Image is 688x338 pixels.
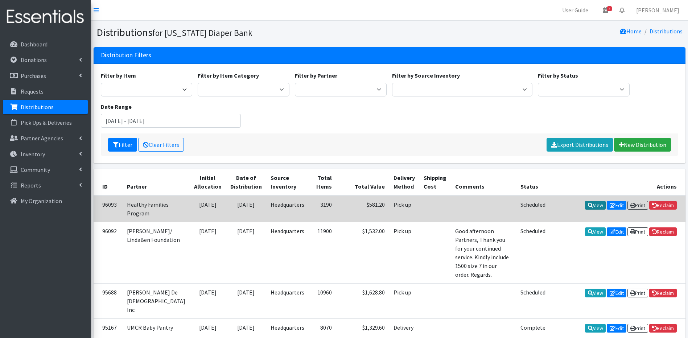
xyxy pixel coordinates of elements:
[3,178,88,193] a: Reports
[21,182,41,189] p: Reports
[585,324,606,333] a: View
[94,195,123,222] td: 96093
[649,289,677,297] a: Reclaim
[607,289,626,297] a: Edit
[21,88,44,95] p: Requests
[226,283,266,318] td: [DATE]
[190,195,226,222] td: [DATE]
[389,222,419,283] td: Pick up
[516,318,550,337] td: Complete
[585,201,606,210] a: View
[627,289,648,297] a: Print
[226,169,266,195] th: Date of Distribution
[550,169,685,195] th: Actions
[309,195,336,222] td: 3190
[266,195,309,222] td: Headquarters
[336,169,389,195] th: Total Value
[3,84,88,99] a: Requests
[94,318,123,337] td: 95167
[620,28,642,35] a: Home
[226,195,266,222] td: [DATE]
[649,324,677,333] a: Reclaim
[123,169,190,195] th: Partner
[94,283,123,318] td: 95688
[3,115,88,130] a: Pick Ups & Deliveries
[336,222,389,283] td: $1,532.00
[336,195,389,222] td: $581.20
[3,162,88,177] a: Community
[419,169,451,195] th: Shipping Cost
[516,195,550,222] td: Scheduled
[538,71,578,80] label: Filter by Status
[226,222,266,283] td: [DATE]
[3,131,88,145] a: Partner Agencies
[108,138,137,152] button: Filter
[309,222,336,283] td: 11900
[21,103,54,111] p: Distributions
[266,222,309,283] td: Headquarters
[190,318,226,337] td: [DATE]
[607,227,626,236] a: Edit
[21,56,47,63] p: Donations
[451,169,516,195] th: Comments
[123,195,190,222] td: Healthy Families Program
[101,71,136,80] label: Filter by Item
[309,169,336,195] th: Total Items
[389,318,419,337] td: Delivery
[3,100,88,114] a: Distributions
[96,26,387,39] h1: Distributions
[607,201,626,210] a: Edit
[585,289,606,297] a: View
[516,283,550,318] td: Scheduled
[94,222,123,283] td: 96092
[389,169,419,195] th: Delivery Method
[266,318,309,337] td: Headquarters
[101,102,132,111] label: Date Range
[101,51,151,59] h3: Distribution Filters
[389,283,419,318] td: Pick up
[3,53,88,67] a: Donations
[389,195,419,222] td: Pick up
[266,169,309,195] th: Source Inventory
[585,227,606,236] a: View
[3,37,88,51] a: Dashboard
[607,324,626,333] a: Edit
[336,318,389,337] td: $1,329.60
[650,28,683,35] a: Distributions
[597,3,614,17] a: 2
[614,138,671,152] a: New Distribution
[190,283,226,318] td: [DATE]
[627,201,648,210] a: Print
[516,169,550,195] th: Status
[295,71,337,80] label: Filter by Partner
[649,227,677,236] a: Reclaim
[190,169,226,195] th: Initial Allocation
[152,28,252,38] small: for [US_STATE] Diaper Bank
[392,71,460,80] label: Filter by Source Inventory
[336,283,389,318] td: $1,628.80
[607,6,612,11] span: 2
[21,135,63,142] p: Partner Agencies
[123,283,190,318] td: [PERSON_NAME] De [DEMOGRAPHIC_DATA] Inc
[101,114,241,128] input: January 1, 2011 - December 31, 2011
[3,147,88,161] a: Inventory
[451,222,516,283] td: Good afternoon Partners, Thank you for your continued service. Kindly include 1500 size 7 in our ...
[627,227,648,236] a: Print
[309,318,336,337] td: 8070
[123,318,190,337] td: UMCR Baby Pantry
[3,194,88,208] a: My Organization
[3,69,88,83] a: Purchases
[198,71,259,80] label: Filter by Item Category
[516,222,550,283] td: Scheduled
[21,72,46,79] p: Purchases
[21,41,48,48] p: Dashboard
[94,169,123,195] th: ID
[21,197,62,205] p: My Organization
[266,283,309,318] td: Headquarters
[630,3,685,17] a: [PERSON_NAME]
[547,138,613,152] a: Export Distributions
[21,119,72,126] p: Pick Ups & Deliveries
[556,3,594,17] a: User Guide
[21,151,45,158] p: Inventory
[21,166,50,173] p: Community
